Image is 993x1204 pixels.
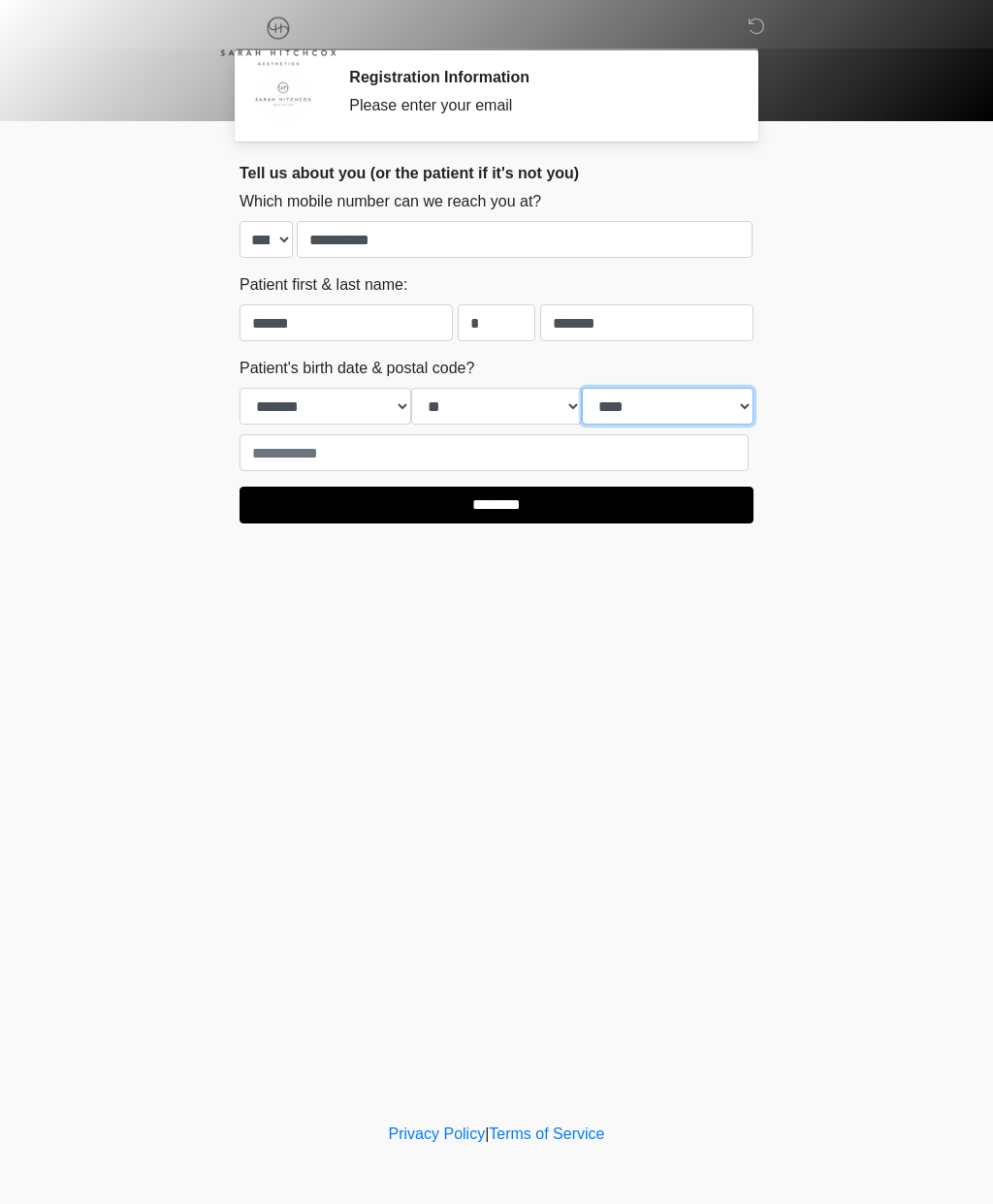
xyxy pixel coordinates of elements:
a: Terms of Service [489,1125,604,1142]
label: Patient first & last name: [240,273,407,297]
label: Patient's birth date & postal code? [240,357,474,380]
a: Privacy Policy [389,1125,486,1142]
h2: Tell us about you (or the patient if it's not you) [240,164,753,182]
img: Agent Avatar [254,68,312,126]
div: Please enter your email [349,94,724,117]
img: Sarah Hitchcox Aesthetics Logo [220,15,336,66]
a: | [485,1125,489,1142]
label: Which mobile number can we reach you at? [240,190,541,213]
